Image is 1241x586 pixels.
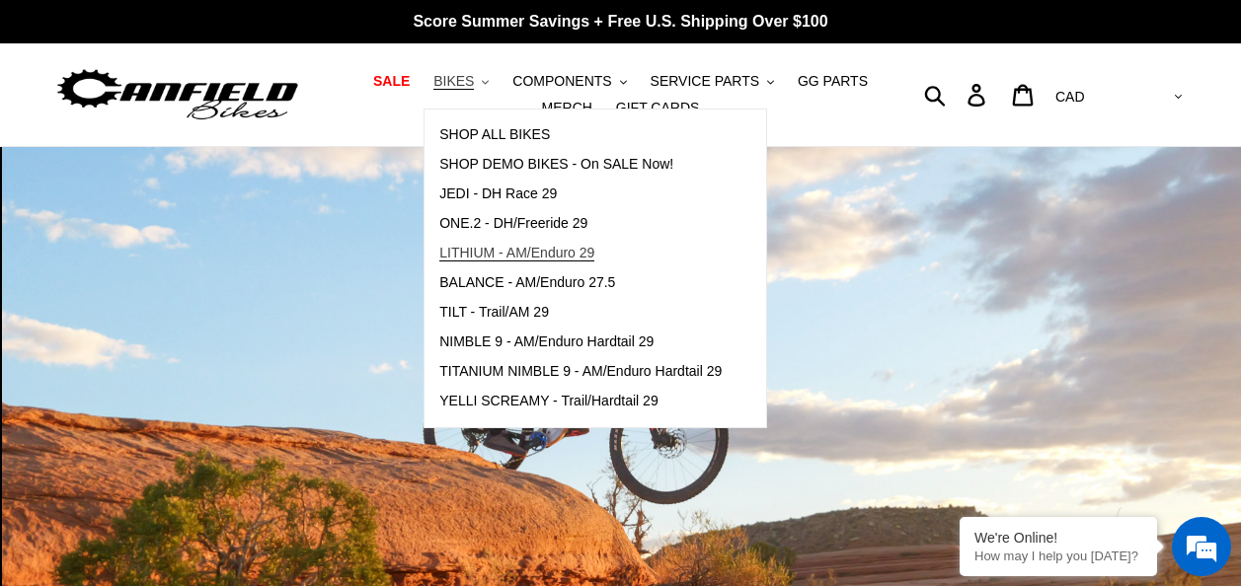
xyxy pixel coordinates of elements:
[651,73,759,90] span: SERVICE PARTS
[616,100,700,116] span: GIFT CARDS
[439,274,615,291] span: BALANCE - AM/Enduro 27.5
[424,68,499,95] button: BIKES
[439,333,654,350] span: NIMBLE 9 - AM/Enduro Hardtail 29
[363,68,420,95] a: SALE
[425,268,737,298] a: BALANCE - AM/Enduro 27.5
[974,530,1142,546] div: We're Online!
[439,363,722,380] span: TITANIUM NIMBLE 9 - AM/Enduro Hardtail 29
[425,120,737,150] a: SHOP ALL BIKES
[798,73,868,90] span: GG PARTS
[641,68,784,95] button: SERVICE PARTS
[425,150,737,180] a: SHOP DEMO BIKES - On SALE Now!
[132,110,361,136] div: Chat with us now
[425,328,737,357] a: NIMBLE 9 - AM/Enduro Hardtail 29
[425,387,737,416] a: YELLI SCREAMY - Trail/Hardtail 29
[606,95,710,121] a: GIFT CARDS
[503,68,636,95] button: COMPONENTS
[373,73,410,90] span: SALE
[788,68,878,95] a: GG PARTS
[324,10,371,57] div: Minimize live chat window
[22,109,51,138] div: Navigation go back
[439,156,673,173] span: SHOP DEMO BIKES - On SALE Now!
[425,209,737,239] a: ONE.2 - DH/Freeride 29
[54,64,301,126] img: Canfield Bikes
[532,95,602,121] a: MERCH
[439,304,549,321] span: TILT - Trail/AM 29
[439,126,550,143] span: SHOP ALL BIKES
[425,239,737,268] a: LITHIUM - AM/Enduro 29
[439,185,557,202] span: JEDI - DH Race 29
[974,549,1142,563] p: How may I help you today?
[439,245,594,261] span: LITHIUM - AM/Enduro 29
[115,171,272,370] span: We're online!
[63,99,113,148] img: d_696896380_company_1647369064580_696896380
[542,100,592,116] span: MERCH
[512,73,611,90] span: COMPONENTS
[425,298,737,328] a: TILT - Trail/AM 29
[425,357,737,387] a: TITANIUM NIMBLE 9 - AM/Enduro Hardtail 29
[439,215,587,232] span: ONE.2 - DH/Freeride 29
[439,393,659,409] span: YELLI SCREAMY - Trail/Hardtail 29
[433,73,474,90] span: BIKES
[10,383,376,452] textarea: Type your message and hit 'Enter'
[425,180,737,209] a: JEDI - DH Race 29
